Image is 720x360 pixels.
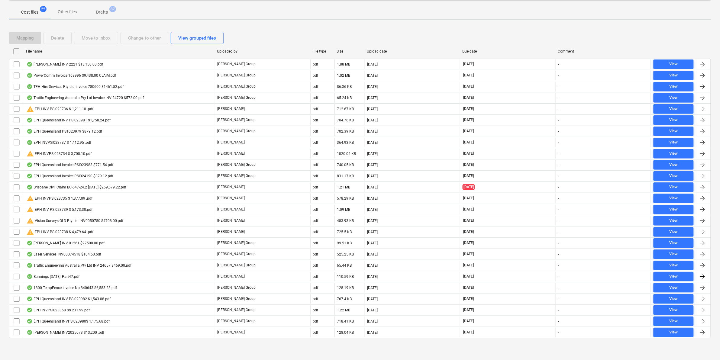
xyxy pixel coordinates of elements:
div: - [558,196,559,201]
div: OCR finished [27,330,33,335]
div: EPH INVPSI023858 $$ 231.99.pdf [27,308,90,313]
button: View [654,305,694,315]
div: pdf [313,174,318,178]
div: View [669,262,678,269]
div: - [558,330,559,335]
div: - [558,140,559,145]
div: Comment [558,49,649,53]
div: ÈPH Queensland INVPSI023980$ 1,175.68.pdf [27,319,110,324]
div: [DATE] [367,252,378,256]
div: EPH Queensland INV PSI023982 $1,543.08.pdf [27,297,111,301]
p: [PERSON_NAME] [218,151,245,156]
span: [DATE] [463,73,474,78]
span: [DATE] [463,184,475,190]
div: - [558,62,559,66]
button: View [654,104,694,114]
div: OCR finished [27,118,33,123]
span: [DATE] [463,95,474,100]
div: Laser Services INV00074518 $104.50.pdf [27,252,101,257]
div: EPH Queensland INV PSI023981 $1,758.24.pdf [27,118,111,123]
div: Bunnings [DATE]_Part47.pdf [27,274,79,279]
button: View [654,283,694,293]
div: 525.25 KB [337,252,354,256]
span: warning [27,228,34,236]
span: [DATE] [463,62,474,67]
div: - [558,107,559,111]
div: - [558,263,559,268]
span: [DATE] [463,307,474,313]
div: View [669,61,678,68]
div: OCR finished [27,308,33,313]
div: [DATE] [367,96,378,100]
div: 128.19 KB [337,286,354,290]
div: 1.22 MB [337,308,350,312]
div: View [669,251,678,258]
span: [DATE] [463,151,474,156]
p: [PERSON_NAME] Group [218,252,256,257]
div: 1.88 MB [337,62,350,66]
div: View [669,161,678,168]
div: View [669,72,678,79]
div: [DATE] [367,129,378,133]
div: [DATE] [367,152,378,156]
div: OCR finished [27,285,33,290]
span: [DATE] [463,117,474,123]
div: Traffic Engineering Australia Pty Ltd Invoice INV-24720 $572.00.pdf [27,95,144,100]
div: pdf [313,96,318,100]
span: 25 [40,6,47,12]
div: OCR finished [27,319,33,324]
div: OCR finished [27,241,33,246]
div: pdf [313,62,318,66]
div: 364.93 KB [337,140,354,145]
div: 128.04 KB [337,330,354,335]
button: View [654,127,694,136]
p: [PERSON_NAME] [218,274,245,279]
p: [PERSON_NAME] Group [218,173,256,178]
button: View [654,261,694,270]
div: pdf [313,73,318,78]
button: View grouped files [171,32,224,44]
span: [DATE] [463,296,474,301]
p: [PERSON_NAME] Group [218,117,256,123]
div: OCR finished [27,62,33,67]
div: - [558,73,559,78]
span: [DATE] [463,129,474,134]
div: View [669,284,678,291]
div: [PERSON_NAME] INV2025073 $13,200 .pdf [27,330,104,335]
div: [PERSON_NAME] INV 01261 $27500.00.pdf [27,241,105,246]
button: View [654,205,694,214]
div: [DATE] [367,286,378,290]
div: View [669,172,678,179]
div: EPH INV PSI023736 $ 1,211.10 .pdf [27,105,93,113]
div: OCR finished [27,140,33,145]
p: [PERSON_NAME] [218,196,245,201]
div: View [669,318,678,325]
p: [PERSON_NAME] [218,185,245,190]
div: [DATE] [367,319,378,323]
p: [PERSON_NAME] Group [218,240,256,246]
div: View [669,128,678,135]
div: pdf [313,230,318,234]
div: [DATE] [367,174,378,178]
div: - [558,174,559,178]
div: [DATE] [367,330,378,335]
div: OCR finished [27,185,33,190]
div: OCR finished [27,263,33,268]
div: OCR finished [27,162,33,167]
p: Drafts [96,9,108,15]
div: View [669,307,678,313]
div: - [558,96,559,100]
p: [PERSON_NAME] [218,229,245,234]
div: 767.4 KB [337,297,352,301]
div: pdf [313,129,318,133]
div: OCR finished [27,252,33,257]
div: [DATE] [367,230,378,234]
button: View [654,238,694,248]
div: OCR finished [27,274,33,279]
div: View grouped files [178,34,216,42]
div: - [558,185,559,189]
div: 1020.04 KB [337,152,356,156]
div: pdf [313,308,318,312]
div: 1.21 MB [337,185,350,189]
div: - [558,152,559,156]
